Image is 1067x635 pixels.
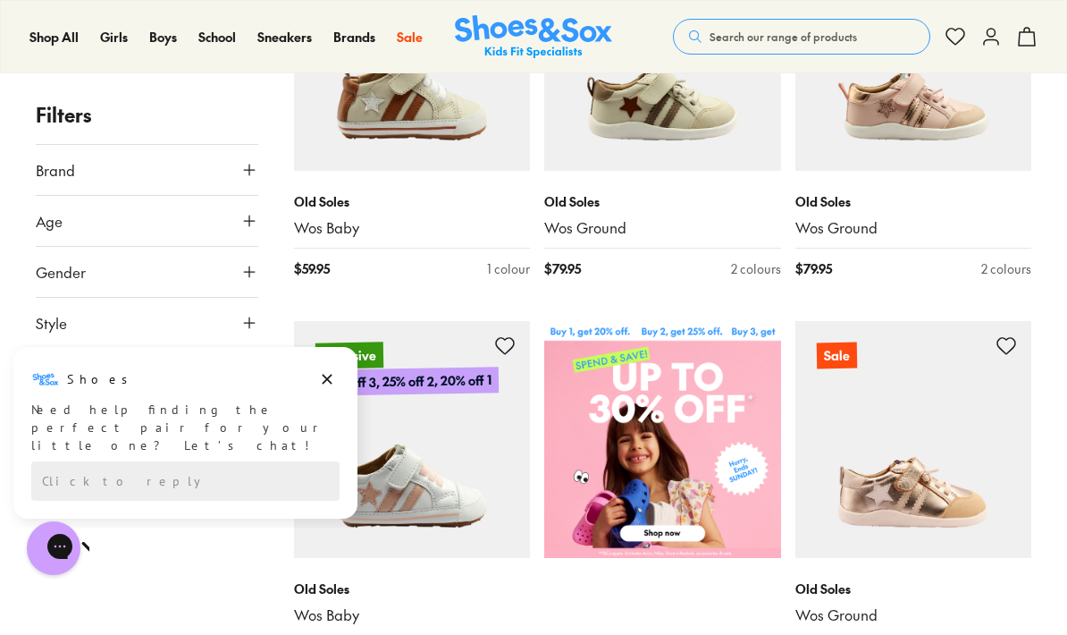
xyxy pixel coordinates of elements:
div: Message from Shoes. Need help finding the perfect pair for your little one? Let’s chat! [13,21,357,110]
p: Exclusive [315,343,382,369]
p: Old Soles [795,580,1032,598]
span: Style [36,312,67,334]
button: Age [36,196,258,246]
div: 2 colours [731,259,781,278]
div: Need help finding the perfect pair for your little one? Let’s chat! [31,56,340,110]
a: School [198,28,236,47]
span: Search our range of products [710,29,857,45]
a: Wos Baby [294,605,531,625]
span: Age [36,210,63,232]
button: Gender [36,247,258,297]
p: Old Soles [544,192,781,211]
button: Search our range of products [673,19,930,55]
span: $ 59.95 [294,259,330,278]
span: $ 79.95 [795,259,832,278]
button: Dismiss campaign [315,22,340,47]
img: SNS_Logo_Responsive.svg [455,15,612,59]
a: Shoes & Sox [455,15,612,59]
p: 30% off 3, 25% off 2, 20% off 1 [315,368,498,397]
a: Sale [795,321,1032,558]
p: Old Soles [294,580,531,598]
a: Girls [100,28,128,47]
img: Shoes logo [31,21,60,49]
a: Sale [397,28,423,47]
p: Old Soles [795,192,1032,211]
a: Wos Ground [795,218,1032,238]
a: Shop All [29,28,79,47]
a: Exclusive30% off 3, 25% off 2, 20% off 1 [294,321,531,558]
span: Gender [36,261,86,283]
div: Reply to the campaigns [31,117,340,157]
span: Brand [36,159,75,181]
p: Old Soles [294,192,531,211]
button: Brand [36,145,258,195]
a: Sneakers [257,28,312,47]
button: Style [36,298,258,348]
a: Wos Ground [544,218,781,238]
div: 2 colours [981,259,1031,278]
a: Wos Ground [795,605,1032,625]
p: Sale [816,343,856,369]
div: Campaign message [13,3,357,174]
p: Filters [36,100,258,130]
img: SNS_WEBASSETS_CategoryWidget_2560x2560_d4358fa4-32b4-4c90-932d-b6c75ae0f3ec.png [544,321,781,558]
h3: Shoes [67,26,138,44]
a: Boys [149,28,177,47]
div: 1 colour [487,259,530,278]
a: Wos Baby [294,218,531,238]
span: $ 79.95 [544,259,581,278]
iframe: Gorgias live chat messenger [18,515,89,581]
a: Brands [333,28,375,47]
